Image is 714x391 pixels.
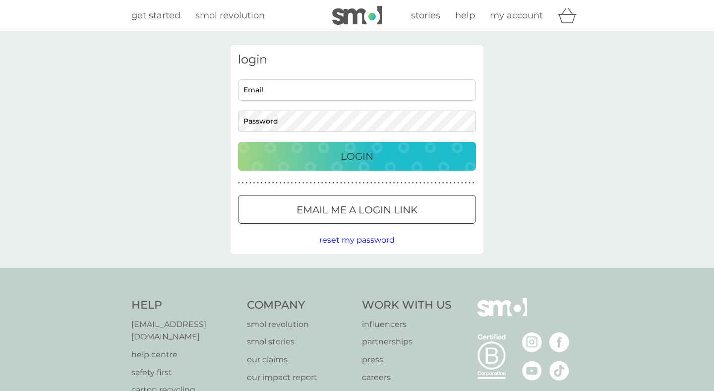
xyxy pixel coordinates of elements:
[287,181,289,186] p: ●
[131,348,237,361] a: help centre
[247,335,353,348] a: smol stories
[321,181,323,186] p: ●
[195,8,265,23] a: smol revolution
[465,181,467,186] p: ●
[490,8,543,23] a: my account
[238,181,240,186] p: ●
[249,181,251,186] p: ●
[438,181,440,186] p: ●
[131,298,237,313] h4: Help
[238,53,476,67] h3: login
[272,181,274,186] p: ●
[408,181,410,186] p: ●
[455,10,475,21] span: help
[284,181,286,186] p: ●
[549,332,569,352] img: visit the smol Facebook page
[446,181,448,186] p: ●
[416,181,417,186] p: ●
[247,298,353,313] h4: Company
[522,361,542,381] img: visit the smol Youtube page
[405,181,407,186] p: ●
[131,8,180,23] a: get started
[397,181,399,186] p: ●
[298,181,300,186] p: ●
[247,353,353,366] a: our claims
[291,181,293,186] p: ●
[314,181,316,186] p: ●
[558,5,583,25] div: basket
[268,181,270,186] p: ●
[247,318,353,331] a: smol revolution
[389,181,391,186] p: ●
[363,181,365,186] p: ●
[344,181,346,186] p: ●
[457,181,459,186] p: ●
[450,181,452,186] p: ●
[385,181,387,186] p: ●
[131,318,237,343] a: [EMAIL_ADDRESS][DOMAIN_NAME]
[401,181,403,186] p: ●
[253,181,255,186] p: ●
[348,181,350,186] p: ●
[264,181,266,186] p: ●
[362,371,452,384] a: careers
[131,366,237,379] a: safety first
[423,181,425,186] p: ●
[469,181,471,186] p: ●
[461,181,463,186] p: ●
[352,181,354,186] p: ●
[549,361,569,381] img: visit the smol Tiktok page
[310,181,312,186] p: ●
[341,148,373,164] p: Login
[455,8,475,23] a: help
[378,181,380,186] p: ●
[366,181,368,186] p: ●
[295,181,297,186] p: ●
[325,181,327,186] p: ●
[411,8,440,23] a: stories
[355,181,357,186] p: ●
[317,181,319,186] p: ●
[276,181,278,186] p: ●
[370,181,372,186] p: ●
[442,181,444,186] p: ●
[427,181,429,186] p: ●
[374,181,376,186] p: ●
[359,181,361,186] p: ●
[393,181,395,186] p: ●
[454,181,456,186] p: ●
[131,10,180,21] span: get started
[306,181,308,186] p: ●
[412,181,414,186] p: ●
[362,335,452,348] a: partnerships
[242,181,244,186] p: ●
[340,181,342,186] p: ●
[382,181,384,186] p: ●
[522,332,542,352] img: visit the smol Instagram page
[319,234,395,247] button: reset my password
[195,10,265,21] span: smol revolution
[362,298,452,313] h4: Work With Us
[280,181,282,186] p: ●
[419,181,421,186] p: ●
[238,142,476,171] button: Login
[333,181,335,186] p: ●
[473,181,475,186] p: ●
[490,10,543,21] span: my account
[261,181,263,186] p: ●
[245,181,247,186] p: ●
[297,202,417,218] p: Email me a login link
[362,353,452,366] a: press
[362,318,452,331] p: influencers
[411,10,440,21] span: stories
[336,181,338,186] p: ●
